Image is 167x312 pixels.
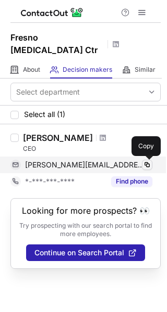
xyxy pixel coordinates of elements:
header: Looking for more prospects? 👀 [22,206,150,215]
span: [PERSON_NAME][EMAIL_ADDRESS][DOMAIN_NAME] [25,160,145,170]
span: Continue on Search Portal [34,249,124,257]
button: Reveal Button [111,176,152,187]
span: About [23,66,40,74]
span: Decision makers [63,66,112,74]
img: ContactOut v5.3.10 [21,6,83,19]
span: Similar [135,66,156,74]
div: CEO [23,144,161,153]
span: Select all (1) [24,110,65,119]
button: Continue on Search Portal [26,244,145,261]
p: Try prospecting with our search portal to find more employees. [18,222,153,238]
h1: Fresno [MEDICAL_DATA] Ctr [10,31,104,56]
div: [PERSON_NAME] [23,133,93,143]
div: Select department [16,87,80,97]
